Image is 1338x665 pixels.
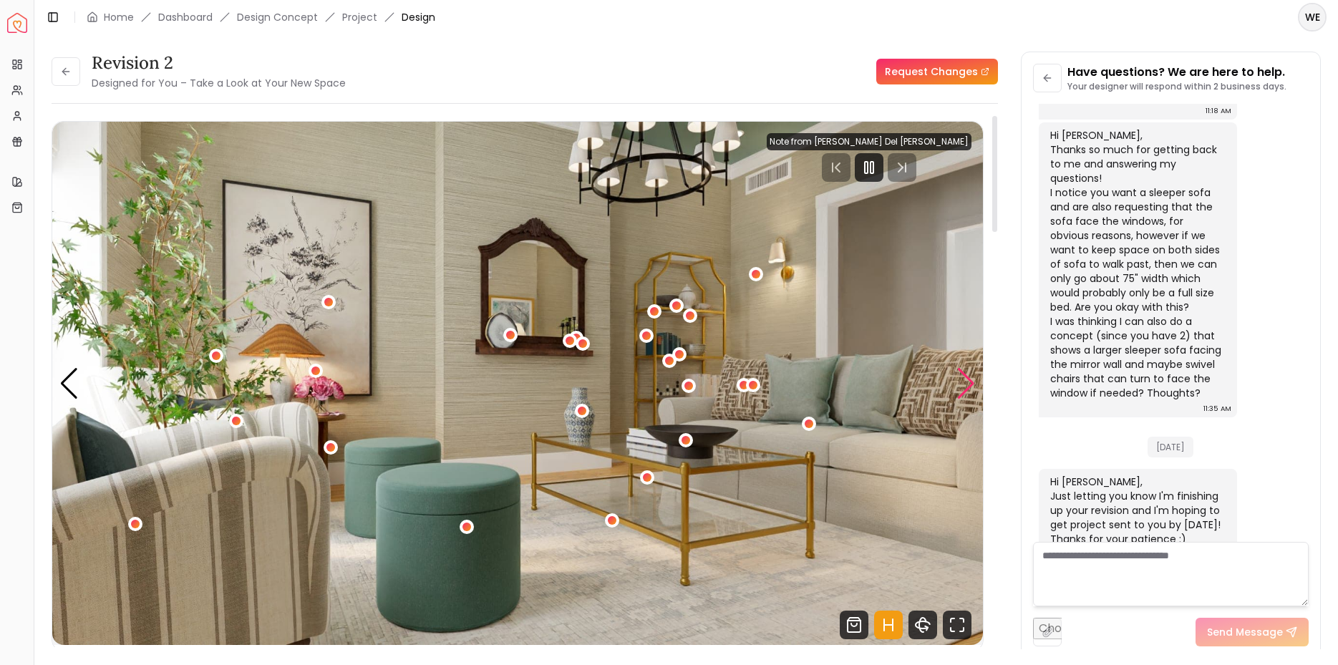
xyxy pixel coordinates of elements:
img: Spacejoy Logo [7,13,27,33]
div: Previous slide [59,368,79,399]
svg: 360 View [908,611,937,639]
p: Your designer will respond within 2 business days. [1067,81,1286,92]
a: Request Changes [876,59,998,84]
li: Design Concept [237,10,318,24]
a: Home [104,10,134,24]
svg: Fullscreen [943,611,971,639]
div: Hi [PERSON_NAME], Thanks so much for getting back to me and answering my questions! I notice you ... [1050,128,1223,400]
div: 11:35 AM [1203,402,1231,416]
div: 4 / 6 [52,122,983,645]
div: Note from [PERSON_NAME] Del [PERSON_NAME] [767,133,971,150]
button: WE [1298,3,1327,31]
p: Have questions? We are here to help. [1067,64,1286,81]
div: Next slide [956,368,976,399]
a: Spacejoy [7,13,27,33]
div: Carousel [52,122,983,645]
a: Project [342,10,377,24]
h3: Revision 2 [92,52,346,74]
div: 11:18 AM [1206,104,1231,118]
span: Design [402,10,435,24]
img: Design Render 6 [52,122,983,645]
svg: Hotspots Toggle [874,611,903,639]
svg: Shop Products from this design [840,611,868,639]
a: Dashboard [158,10,213,24]
small: Designed for You – Take a Look at Your New Space [92,76,346,90]
span: [DATE] [1148,437,1193,457]
div: Hi [PERSON_NAME], Just letting you know I'm finishing up your revision and I'm hoping to get proj... [1050,475,1223,546]
nav: breadcrumb [87,10,435,24]
svg: Pause [861,159,878,176]
span: WE [1299,4,1325,30]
